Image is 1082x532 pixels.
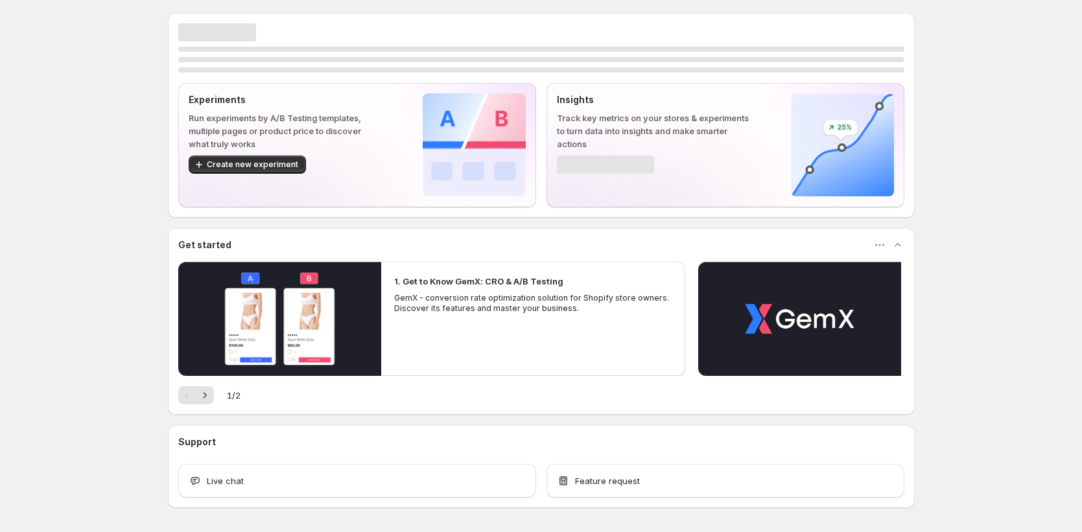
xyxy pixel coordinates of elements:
[423,93,526,196] img: Experiments
[575,474,640,487] span: Feature request
[189,111,381,150] p: Run experiments by A/B Testing templates, multiple pages or product price to discover what truly ...
[189,156,306,174] button: Create new experiment
[189,93,381,106] p: Experiments
[698,262,901,376] button: Play video
[394,293,673,314] p: GemX - conversion rate optimization solution for Shopify store owners. Discover its features and ...
[791,93,894,196] img: Insights
[178,262,381,376] button: Play video
[178,435,216,448] h3: Support
[178,238,231,251] h3: Get started
[207,474,244,487] span: Live chat
[394,275,563,288] h2: 1. Get to Know GemX: CRO & A/B Testing
[178,386,214,404] nav: Pagination
[196,386,214,404] button: Next
[227,389,241,402] span: 1 / 2
[207,159,298,170] span: Create new experiment
[557,93,749,106] p: Insights
[557,111,749,150] p: Track key metrics on your stores & experiments to turn data into insights and make smarter actions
